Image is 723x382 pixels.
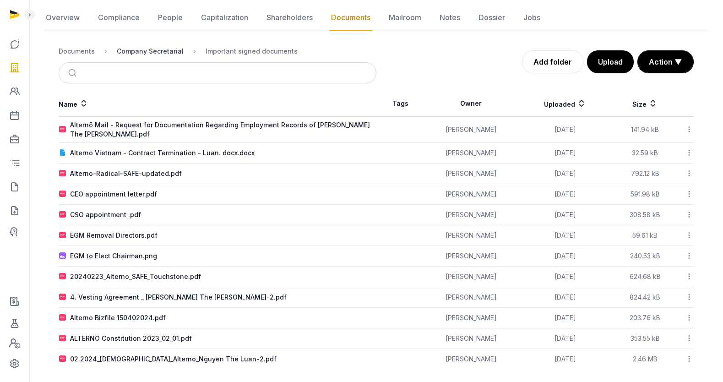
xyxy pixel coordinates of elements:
[554,190,576,198] span: [DATE]
[424,205,518,225] td: [PERSON_NAME]
[554,149,576,157] span: [DATE]
[59,355,66,363] img: pdf.svg
[554,126,576,133] span: [DATE]
[70,169,182,178] div: Alterno-Radical-SAFE-updated.pdf
[477,5,507,31] a: Dossier
[522,5,542,31] a: Jobs
[44,5,82,31] a: Overview
[199,5,250,31] a: Capitalization
[554,231,576,239] span: [DATE]
[70,293,287,302] div: 4. Vesting Agreement _ [PERSON_NAME] The [PERSON_NAME]-2.pdf
[96,5,141,31] a: Compliance
[59,232,66,239] img: pdf.svg
[613,308,677,328] td: 203.76 kB
[554,169,576,177] span: [DATE]
[329,5,372,31] a: Documents
[613,91,677,117] th: Size
[638,51,693,73] button: Action ▼
[554,355,576,363] span: [DATE]
[70,272,201,281] div: 20240223_Alterno_SAFE_Touchstone.pdf
[59,149,66,157] img: document.svg
[59,335,66,342] img: pdf.svg
[59,294,66,301] img: pdf.svg
[70,334,192,343] div: ALTERNO Constitution 2023_02_01.pdf
[424,308,518,328] td: [PERSON_NAME]
[424,287,518,308] td: [PERSON_NAME]
[554,314,576,322] span: [DATE]
[387,5,423,31] a: Mailroom
[613,328,677,349] td: 353.55 kB
[156,5,185,31] a: People
[554,273,576,280] span: [DATE]
[70,190,157,199] div: CEO appointment letter.pdf
[424,225,518,246] td: [PERSON_NAME]
[44,5,708,31] nav: Tabs
[59,91,376,117] th: Name
[59,191,66,198] img: pdf.svg
[613,225,677,246] td: 59.61 kB
[59,314,66,322] img: pdf.svg
[554,334,576,342] span: [DATE]
[613,287,677,308] td: 824.42 kB
[554,252,576,260] span: [DATE]
[424,267,518,287] td: [PERSON_NAME]
[59,252,66,260] img: image.svg
[424,349,518,370] td: [PERSON_NAME]
[424,328,518,349] td: [PERSON_NAME]
[59,126,66,133] img: pdf.svg
[59,211,66,218] img: pdf.svg
[613,267,677,287] td: 624.68 kB
[424,184,518,205] td: [PERSON_NAME]
[70,148,255,158] div: Alterno Vietnam - Contract Termination - Luan. docx.docx
[613,184,677,205] td: 591.98 kB
[70,355,277,364] div: 02.2024_[DEMOGRAPHIC_DATA]_Alterno_Nguyen The Luan-2.pdf
[376,91,424,117] th: Tags
[613,349,677,370] td: 2.46 MB
[70,251,157,261] div: EGM to Elect Chairman.png
[424,246,518,267] td: [PERSON_NAME]
[70,210,141,219] div: CSO appointment .pdf
[63,63,84,83] button: Submit
[424,91,518,117] th: Owner
[70,313,166,322] div: Alterno Bizfile 150402024.pdf
[424,143,518,164] td: [PERSON_NAME]
[117,47,184,56] div: Company Secretarial
[613,246,677,267] td: 240.53 kB
[206,47,298,56] div: Important signed documents
[613,143,677,164] td: 32.59 kB
[518,91,613,117] th: Uploaded
[522,50,583,73] a: Add folder
[424,117,518,143] td: [PERSON_NAME]
[59,273,66,280] img: pdf.svg
[587,50,634,73] button: Upload
[59,40,376,62] nav: Breadcrumb
[424,164,518,184] td: [PERSON_NAME]
[70,120,376,139] div: Alternō Mail - Request for Documentation Regarding Employment Records of [PERSON_NAME] The [PERS...
[438,5,462,31] a: Notes
[59,47,95,56] div: Documents
[70,231,158,240] div: EGM Removal Directors.pdf
[613,205,677,225] td: 308.58 kB
[59,170,66,177] img: pdf.svg
[554,211,576,218] span: [DATE]
[613,164,677,184] td: 792.12 kB
[613,117,677,143] td: 141.94 kB
[554,293,576,301] span: [DATE]
[265,5,315,31] a: Shareholders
